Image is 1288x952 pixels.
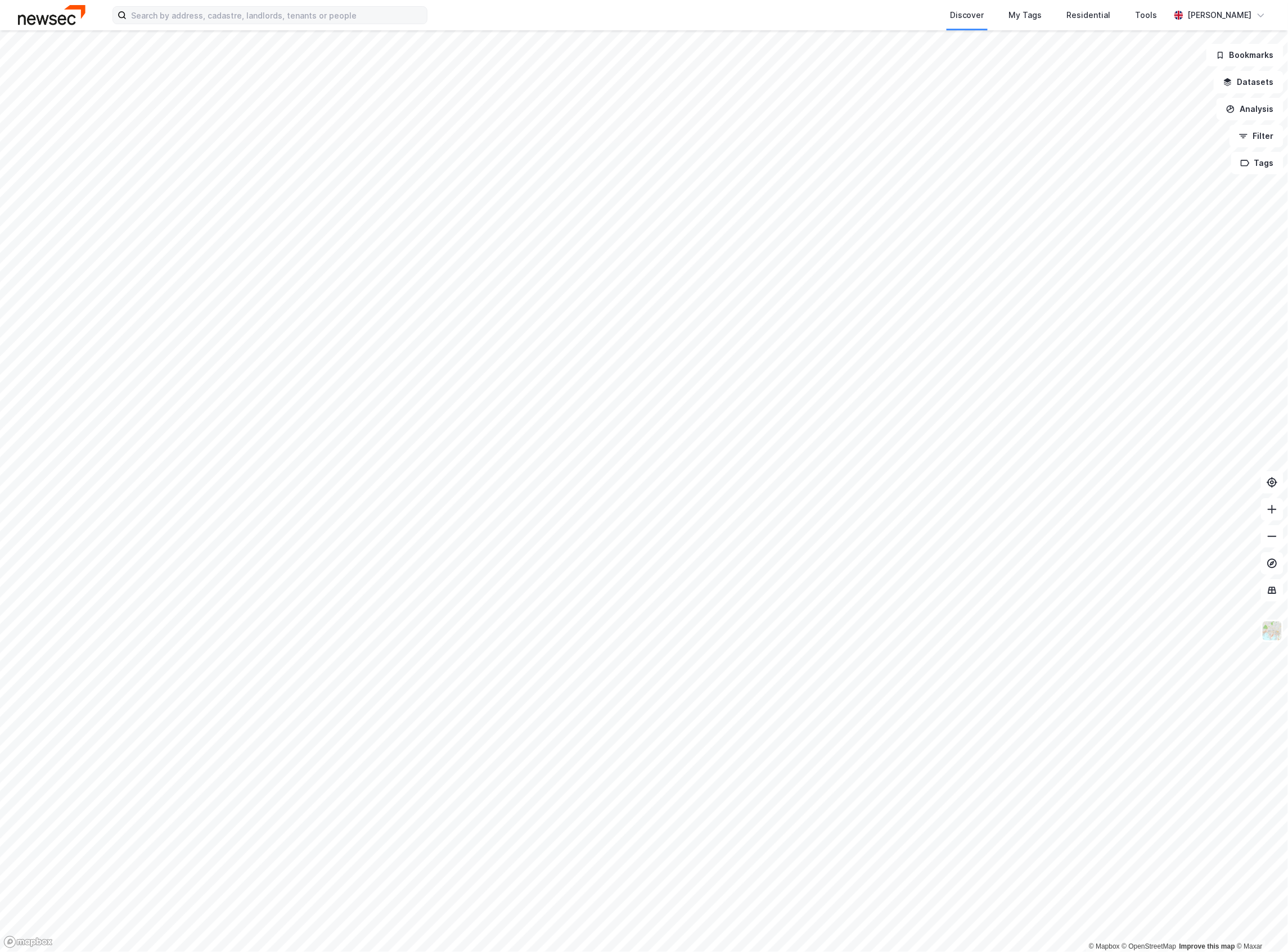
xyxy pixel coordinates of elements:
[1214,71,1284,93] button: Datasets
[1206,44,1284,66] button: Bookmarks
[950,8,984,22] div: Discover
[1089,942,1120,950] a: Mapbox
[1067,8,1111,22] div: Residential
[18,5,85,25] img: newsec-logo.f6e21ccffca1b3a03d2d.png
[1232,898,1288,952] div: Kontrollprogram for chat
[1179,942,1235,950] a: Improve this map
[1188,8,1252,22] div: [PERSON_NAME]
[1232,898,1288,952] iframe: Chat Widget
[1230,125,1284,147] button: Filter
[1122,942,1177,950] a: OpenStreetMap
[1231,152,1284,174] button: Tags
[1262,620,1283,642] img: Z
[3,936,53,949] a: Mapbox homepage
[1136,8,1158,22] div: Tools
[1217,98,1284,120] button: Analysis
[1009,8,1042,22] div: My Tags
[127,7,427,24] input: Search by address, cadastre, landlords, tenants or people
